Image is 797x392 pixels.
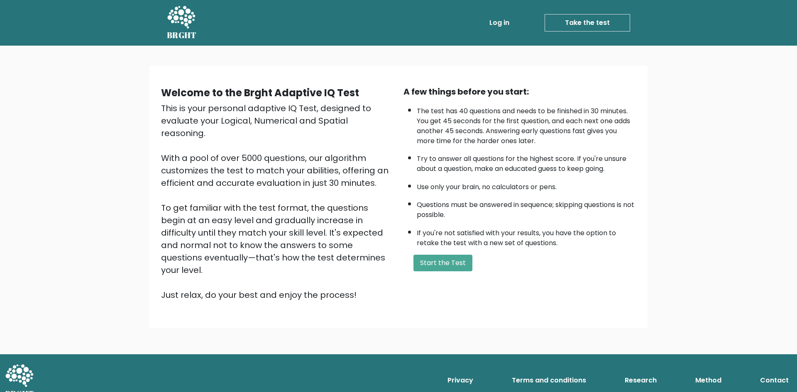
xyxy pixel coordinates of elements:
[757,372,792,389] a: Contact
[509,372,589,389] a: Terms and conditions
[417,178,636,192] li: Use only your brain, no calculators or pens.
[167,3,197,42] a: BRGHT
[444,372,477,389] a: Privacy
[486,15,513,31] a: Log in
[161,86,359,100] b: Welcome to the Brght Adaptive IQ Test
[692,372,725,389] a: Method
[413,255,472,271] button: Start the Test
[417,196,636,220] li: Questions must be answered in sequence; skipping questions is not possible.
[621,372,660,389] a: Research
[417,150,636,174] li: Try to answer all questions for the highest score. If you're unsure about a question, make an edu...
[417,224,636,248] li: If you're not satisfied with your results, you have the option to retake the test with a new set ...
[545,14,630,32] a: Take the test
[161,102,394,301] div: This is your personal adaptive IQ Test, designed to evaluate your Logical, Numerical and Spatial ...
[403,85,636,98] div: A few things before you start:
[167,30,197,40] h5: BRGHT
[417,102,636,146] li: The test has 40 questions and needs to be finished in 30 minutes. You get 45 seconds for the firs...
